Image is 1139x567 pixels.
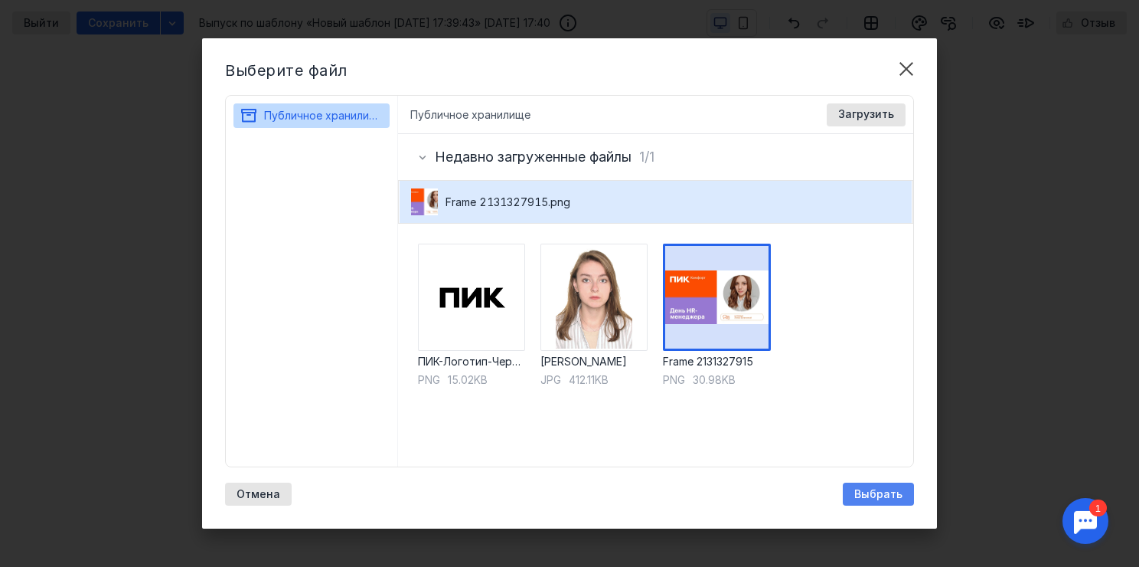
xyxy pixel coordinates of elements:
[34,9,52,26] div: 1
[663,354,770,369] div: Frame 2131327915
[838,108,894,121] span: Загрузить
[435,149,632,165] h3: Недавно загруженные файлы
[398,134,914,180] div: Недавно загруженные файлы1/1
[663,372,685,388] div: png
[418,372,525,388] div: 15.02KB
[854,488,902,501] span: Выбрать
[663,372,770,388] div: 30.98KB
[445,195,570,210] span: Frame 2131327915.png
[225,61,348,80] span: Выберите файл
[540,372,561,388] div: jpg
[827,103,906,126] button: Загрузить
[240,103,383,128] button: Публичное хранилище
[663,244,770,351] img: Frame 2131327915.png
[540,354,648,369] div: [PERSON_NAME]
[843,483,914,506] button: Выбрать
[418,244,525,351] img: ПИК-Логотип-Черный-21.10.2020.png
[237,488,280,501] span: Отмена
[540,244,648,351] img: Регина.jpg
[418,354,525,369] div: ПИК-Логотип-Черный-21.10.2020
[418,372,440,388] div: png
[411,188,438,215] img: Frame 2131327915.png
[264,109,384,122] span: Публичное хранилище
[639,149,654,165] span: 1/1
[540,372,648,388] div: 412.11KB
[225,483,292,506] button: Отмена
